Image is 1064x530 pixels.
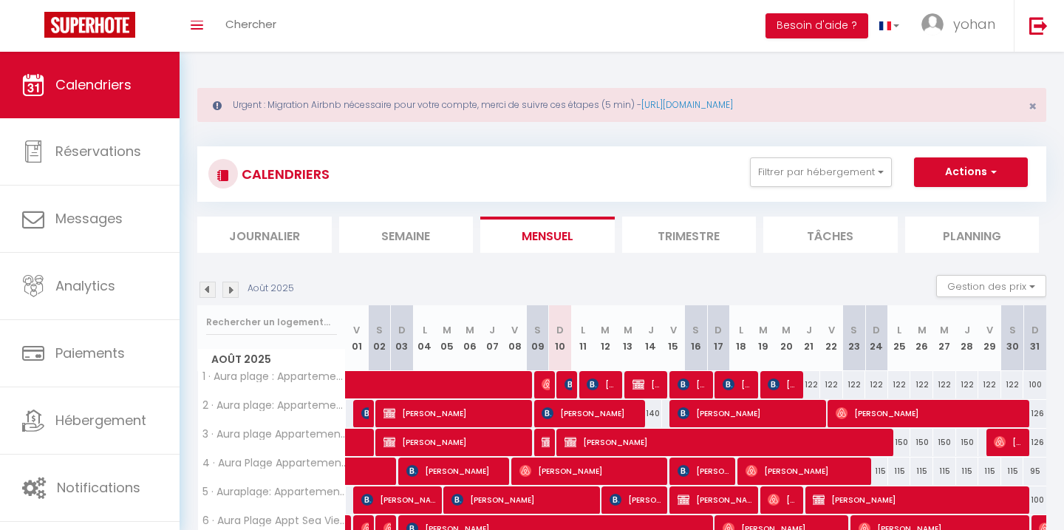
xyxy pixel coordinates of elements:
img: Super Booking [44,12,135,38]
span: Messages [55,209,123,228]
div: 126 [1023,429,1046,456]
th: 02 [368,305,391,371]
span: 1 · Aura plage : Appartement neuf : SUN [200,371,348,382]
th: 07 [481,305,504,371]
span: [PERSON_NAME] [746,457,867,485]
button: Close [1029,100,1037,113]
div: Urgent : Migration Airbnb nécessaire pour votre compte, merci de suivre ces étapes (5 min) - [197,88,1046,122]
span: Hébergement [55,411,146,429]
th: 09 [526,305,549,371]
img: logout [1029,16,1048,35]
div: 150 [933,429,956,456]
span: [PERSON_NAME] [768,370,798,398]
span: [PERSON_NAME] [383,399,528,427]
abbr: M [918,323,927,337]
button: Actions [914,157,1028,187]
span: [PERSON_NAME] [768,486,798,514]
button: Gestion des prix [936,275,1046,297]
abbr: M [465,323,474,337]
abbr: S [692,323,699,337]
abbr: L [739,323,743,337]
span: [PERSON_NAME] [994,428,1024,456]
span: 4 · Aura Plage Appartement Aura [200,458,348,469]
th: 01 [346,305,369,371]
abbr: S [376,323,383,337]
span: [PERSON_NAME] [542,370,549,398]
div: 122 [865,371,888,398]
th: 17 [707,305,730,371]
span: Réservations [55,142,141,160]
th: 28 [956,305,979,371]
abbr: S [850,323,857,337]
div: 115 [1001,458,1024,485]
div: 122 [797,371,820,398]
div: 100 [1023,371,1046,398]
th: 21 [797,305,820,371]
span: 2 · Aura plage: Appartement Sunrise [200,400,348,411]
abbr: J [964,323,970,337]
abbr: S [1009,323,1016,337]
li: Tâches [763,217,898,253]
abbr: S [534,323,541,337]
th: 27 [933,305,956,371]
th: 13 [617,305,640,371]
span: Chercher [225,16,276,32]
div: 122 [910,371,933,398]
th: 03 [391,305,414,371]
div: 115 [933,458,956,485]
button: Filtrer par hébergement [750,157,892,187]
div: 140 [639,400,662,427]
span: [PERSON_NAME] [678,370,708,398]
th: 04 [413,305,436,371]
abbr: L [897,323,901,337]
button: Besoin d'aide ? [765,13,868,38]
abbr: D [715,323,722,337]
span: Calendriers [55,75,132,94]
div: 122 [956,371,979,398]
abbr: J [806,323,812,337]
span: [PERSON_NAME] [406,457,505,485]
abbr: V [353,323,360,337]
span: [PERSON_NAME] [678,399,822,427]
th: 19 [752,305,775,371]
span: × [1029,97,1037,115]
div: 126 [1023,400,1046,427]
span: Août 2025 [198,349,345,370]
abbr: M [940,323,949,337]
th: 11 [571,305,594,371]
abbr: J [648,323,654,337]
span: [PERSON_NAME] [361,486,437,514]
div: 115 [956,458,979,485]
h3: CALENDRIERS [238,157,330,191]
span: [PERSON_NAME] [678,457,731,485]
th: 29 [978,305,1001,371]
th: 24 [865,305,888,371]
abbr: M [759,323,768,337]
span: 5 · Auraplage: Appartement: Sundream [200,486,348,497]
abbr: M [624,323,632,337]
div: 150 [888,429,911,456]
span: [PERSON_NAME] [565,428,893,456]
abbr: V [511,323,518,337]
span: [PERSON_NAME] [678,486,754,514]
span: [PERSON_NAME] [632,370,663,398]
abbr: M [443,323,451,337]
div: 115 [910,458,933,485]
span: Notifications [57,478,140,497]
div: 122 [933,371,956,398]
th: 16 [684,305,707,371]
div: 115 [865,458,888,485]
iframe: LiveChat chat widget [1002,468,1064,530]
abbr: L [581,323,585,337]
span: 6 · Aura Plage Appt Sea View 40m² [200,515,348,526]
abbr: D [873,323,880,337]
th: 30 [1001,305,1024,371]
li: Semaine [339,217,474,253]
th: 20 [775,305,798,371]
div: 122 [978,371,1001,398]
span: [DATE][PERSON_NAME] [723,370,753,398]
th: 12 [594,305,617,371]
span: Analytics [55,276,115,295]
abbr: V [670,323,677,337]
span: [PERSON_NAME] [361,399,369,427]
